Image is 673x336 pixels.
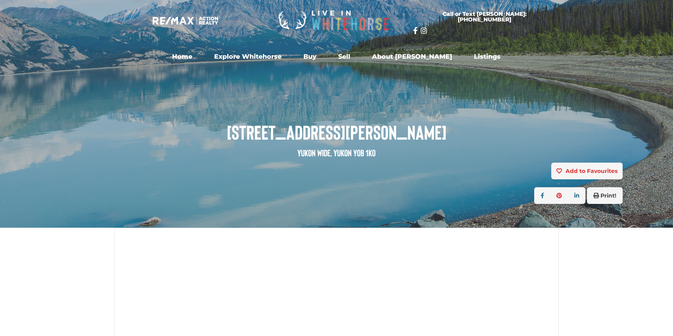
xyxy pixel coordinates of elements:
[297,147,376,158] small: Yukon Wide, Yukon Y0B 1K0
[118,49,554,65] nav: Menu
[208,49,288,65] a: Explore Whitehorse
[50,121,623,143] span: [STREET_ADDRESS][PERSON_NAME]
[551,163,623,179] button: Add to Favourites
[297,49,322,65] a: Buy
[332,49,356,65] a: Sell
[413,6,555,27] a: Call or Text [PERSON_NAME]: [PHONE_NUMBER]
[468,49,506,65] a: Listings
[587,187,623,204] button: Print!
[366,49,458,65] a: About [PERSON_NAME]
[166,49,198,65] a: Home
[600,192,616,199] strong: Print!
[566,167,617,175] strong: Add to Favourites
[423,11,546,22] span: Call or Text [PERSON_NAME]: [PHONE_NUMBER]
